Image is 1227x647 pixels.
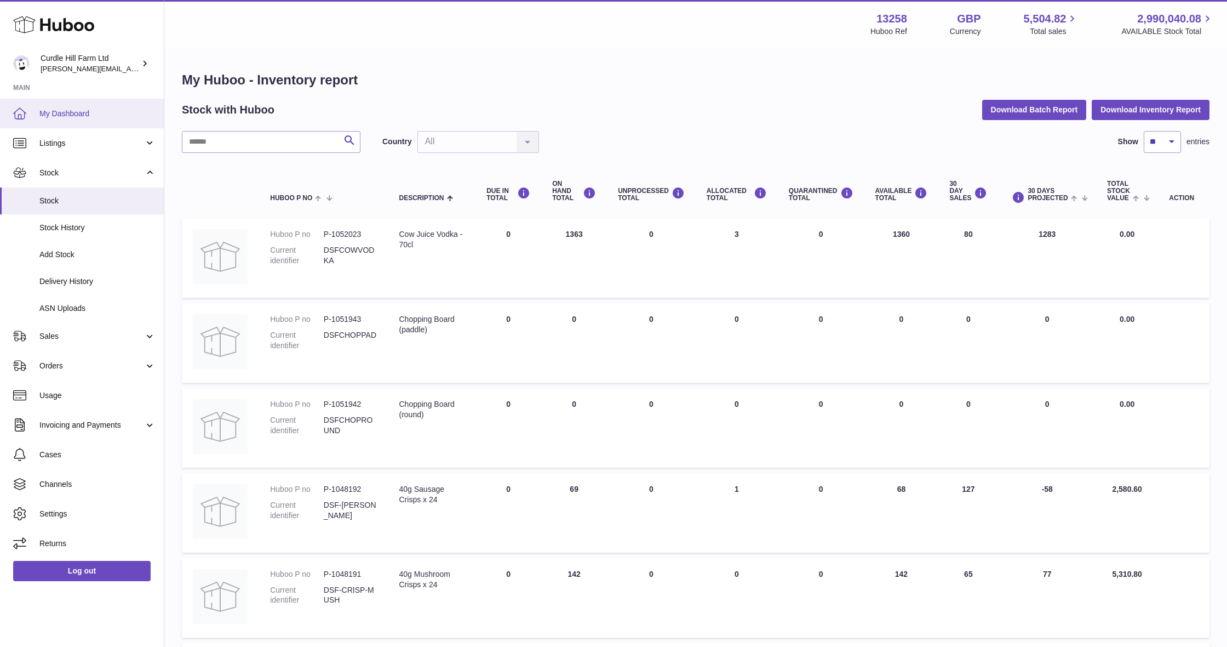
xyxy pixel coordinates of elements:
[541,218,607,298] td: 1363
[399,195,444,202] span: Description
[541,303,607,383] td: 0
[39,223,156,233] span: Stock History
[39,109,156,119] span: My Dashboard
[1186,137,1209,147] span: entries
[270,330,324,351] dt: Current identifier
[938,388,998,468] td: 0
[819,485,823,493] span: 0
[193,569,248,624] img: product image
[618,187,685,202] div: UNPROCESSED Total
[486,187,530,202] div: DUE IN TOTAL
[193,484,248,539] img: product image
[324,399,377,410] dd: P-1051942
[998,473,1096,553] td: -58
[39,420,144,430] span: Invoicing and Payments
[1169,195,1199,202] div: Action
[1030,26,1079,37] span: Total sales
[193,399,248,454] img: product image
[950,26,981,37] div: Currency
[475,558,541,638] td: 0
[182,103,274,117] h2: Stock with Huboo
[1107,180,1130,202] span: Total stock value
[1137,12,1201,26] span: 2,990,040.08
[696,473,778,553] td: 1
[864,558,939,638] td: 142
[957,12,981,26] strong: GBP
[1112,485,1142,493] span: 2,580.60
[696,558,778,638] td: 0
[475,473,541,553] td: 0
[1028,188,1068,202] span: 30 DAYS PROJECTED
[324,330,377,351] dd: DSFCHOPPAD
[1118,137,1138,147] label: Show
[324,484,377,495] dd: P-1048192
[875,187,928,202] div: AVAILABLE Total
[876,12,907,26] strong: 13258
[541,388,607,468] td: 0
[39,196,156,206] span: Stock
[696,388,778,468] td: 0
[864,218,939,298] td: 1360
[270,415,324,436] dt: Current identifier
[39,168,144,178] span: Stock
[607,388,696,468] td: 0
[324,569,377,580] dd: P-1048191
[607,303,696,383] td: 0
[819,400,823,408] span: 0
[864,473,939,553] td: 68
[193,314,248,369] img: product image
[193,229,248,284] img: product image
[1092,100,1209,120] button: Download Inventory Report
[324,500,377,521] dd: DSF-[PERSON_NAME]
[864,388,939,468] td: 0
[39,249,156,260] span: Add Stock
[1112,570,1142,578] span: 5,310.80
[998,303,1096,383] td: 0
[270,399,324,410] dt: Huboo P no
[1120,230,1134,239] span: 0.00
[607,218,696,298] td: 0
[41,64,220,73] span: [PERSON_NAME][EMAIL_ADDRESS][DOMAIN_NAME]
[39,276,156,287] span: Delivery History
[324,229,377,240] dd: P-1052023
[382,137,412,147] label: Country
[475,303,541,383] td: 0
[39,538,156,549] span: Returns
[39,390,156,401] span: Usage
[607,558,696,638] td: 0
[938,558,998,638] td: 65
[1120,400,1134,408] span: 0.00
[1121,26,1214,37] span: AVAILABLE Stock Total
[270,585,324,606] dt: Current identifier
[819,570,823,578] span: 0
[39,138,144,149] span: Listings
[13,55,30,72] img: miranda@diddlysquatfarmshop.com
[39,509,156,519] span: Settings
[270,195,312,202] span: Huboo P no
[1120,315,1134,323] span: 0.00
[41,53,139,74] div: Curdle Hill Farm Ltd
[998,388,1096,468] td: 0
[541,558,607,638] td: 142
[696,218,778,298] td: 3
[998,218,1096,298] td: 1283
[182,71,1209,89] h1: My Huboo - Inventory report
[1121,12,1214,37] a: 2,990,040.08 AVAILABLE Stock Total
[552,180,596,202] div: ON HAND Total
[270,500,324,521] dt: Current identifier
[949,180,987,202] div: 30 DAY SALES
[607,473,696,553] td: 0
[819,315,823,323] span: 0
[399,399,465,420] div: Chopping Board (round)
[870,26,907,37] div: Huboo Ref
[819,230,823,239] span: 0
[39,479,156,490] span: Channels
[270,245,324,266] dt: Current identifier
[1024,12,1067,26] span: 5,504.82
[541,473,607,553] td: 69
[39,303,156,314] span: ASN Uploads
[707,187,767,202] div: ALLOCATED Total
[864,303,939,383] td: 0
[13,561,151,581] a: Log out
[938,218,998,298] td: 80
